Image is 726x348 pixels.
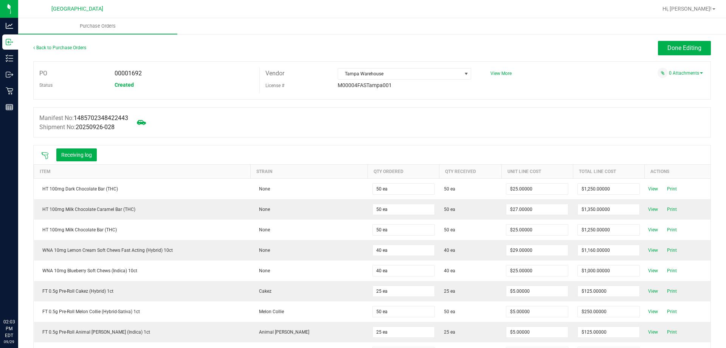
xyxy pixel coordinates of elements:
div: FT 0.5g Pre-Roll Animal [PERSON_NAME] (Indica) 1ct [39,329,246,336]
span: 50 ea [444,226,455,233]
span: None [255,207,270,212]
div: HT 100mg Milk Chocolate Bar (THC) [39,226,246,233]
span: View [645,328,661,337]
span: Print [664,266,679,275]
th: Total Line Cost [573,164,644,178]
input: $0.00000 [578,184,639,194]
span: Hi, [PERSON_NAME]! [662,6,712,12]
input: $0.00000 [578,327,639,337]
span: Animal [PERSON_NAME] [255,329,309,335]
span: None [255,227,270,233]
inline-svg: Inventory [6,55,13,62]
input: 0 ea [373,286,434,297]
a: View More [490,71,512,76]
span: 25 ea [444,288,455,295]
span: View [645,307,661,316]
input: $0.00000 [578,265,639,276]
label: Vendor [265,68,284,79]
span: Print [664,307,679,316]
span: [GEOGRAPHIC_DATA] [51,6,103,12]
span: 50 ea [444,186,455,192]
label: Manifest No: [39,114,128,123]
span: None [255,248,270,253]
span: 1485702348422443 [74,114,128,122]
iframe: Resource center [8,287,30,310]
span: Print [664,205,679,214]
span: Attach a document [658,68,668,78]
span: 40 ea [444,247,455,254]
input: $0.00000 [578,245,639,256]
span: Print [664,328,679,337]
span: 50 ea [444,308,455,315]
label: Shipment No: [39,123,115,132]
span: Mark as not Arrived [134,115,149,130]
span: 50 ea [444,206,455,213]
span: Print [664,225,679,234]
label: Status [39,80,53,91]
input: $0.00000 [506,184,568,194]
div: WNA 10mg Blueberry Soft Chews (Indica) 10ct [39,267,246,274]
span: View [645,287,661,296]
th: Strain [251,164,368,178]
span: View [645,266,661,275]
a: Purchase Orders [18,18,177,34]
th: Actions [644,164,710,178]
input: 0 ea [373,265,434,276]
span: Print [664,287,679,296]
th: Unit Line Cost [501,164,573,178]
input: $0.00000 [506,265,568,276]
span: View [645,246,661,255]
span: Tampa Warehouse [338,69,461,79]
button: Receiving log [56,148,97,161]
label: PO [39,68,47,79]
inline-svg: Outbound [6,71,13,78]
input: 0 ea [373,245,434,256]
span: M00004FASTampa001 [338,82,392,88]
div: WNA 10mg Lemon Cream Soft Chews Fast Acting (Hybrid) 10ct [39,247,246,254]
inline-svg: Inbound [6,38,13,46]
input: $0.00000 [578,306,639,317]
span: Cakez [255,289,271,294]
input: $0.00000 [578,225,639,235]
input: $0.00000 [506,225,568,235]
span: Done Editing [667,44,701,51]
span: View [645,225,661,234]
input: $0.00000 [506,204,568,215]
span: 20250926-028 [76,123,115,131]
a: Back to Purchase Orders [33,45,86,50]
span: View [645,205,661,214]
span: Print [664,246,679,255]
span: 40 ea [444,267,455,274]
inline-svg: Analytics [6,22,13,30]
span: 25 ea [444,329,455,336]
inline-svg: Reports [6,103,13,111]
p: 02:03 PM EDT [3,318,15,339]
span: Created [115,82,134,88]
span: View [645,184,661,194]
button: Done Editing [658,41,711,55]
th: Qty Received [439,164,501,178]
input: 0 ea [373,327,434,337]
span: None [255,186,270,192]
input: $0.00000 [506,286,568,297]
div: FT 0.5g Pre-Roll Cakez (Hybrid) 1ct [39,288,246,295]
input: 0 ea [373,204,434,215]
div: HT 100mg Dark Chocolate Bar (THC) [39,186,246,192]
input: $0.00000 [506,306,568,317]
span: 00001692 [115,70,142,77]
div: HT 100mg Milk Chocolate Caramel Bar (THC) [39,206,246,213]
input: 0 ea [373,184,434,194]
span: None [255,268,270,273]
th: Item [34,164,251,178]
p: 09/29 [3,339,15,345]
a: 0 Attachments [669,70,703,76]
span: Print [664,184,679,194]
span: Purchase Orders [70,23,126,30]
input: 0 ea [373,306,434,317]
label: License # [265,80,284,91]
input: 0 ea [373,225,434,235]
div: FT 0.5g Pre-Roll Melon Collie (Hybrid-Sativa) 1ct [39,308,246,315]
input: $0.00000 [506,245,568,256]
input: $0.00000 [578,286,639,297]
